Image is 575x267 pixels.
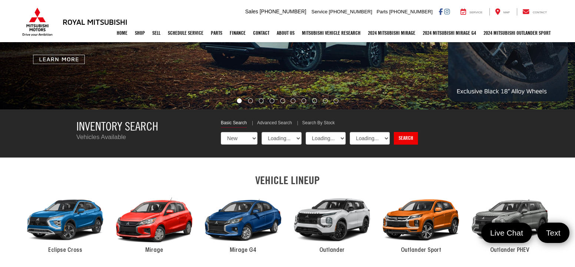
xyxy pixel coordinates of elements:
[376,9,388,14] span: Parts
[110,190,199,255] a: 2024 Mitsubishi Mirage Mirage
[302,120,335,127] a: Search By Stock
[364,24,419,42] a: 2024 Mitsubishi Mirage
[376,190,465,255] a: 2024 Mitsubishi Outlander Sport Outlander Sport
[257,120,292,127] a: Advanced Search
[389,9,432,14] span: [PHONE_NUMBER]
[199,190,287,255] a: 2024 Mitsubishi Mirage G4 Mirage G4
[486,228,527,238] span: Live Chat
[489,8,515,16] a: Map
[323,98,328,103] li: Go to slide number 9.
[469,11,482,14] span: Service
[329,9,372,14] span: [PHONE_NUMBER]
[221,120,247,128] a: Basic Search
[291,98,296,103] li: Go to slide number 6.
[248,98,253,103] li: Go to slide number 2.
[63,18,127,26] h3: Royal Mitsubishi
[48,247,82,253] span: Eclipse Cross
[490,247,529,253] span: Outlander PHEV
[419,24,480,42] a: 2024 Mitsubishi Mirage G4
[312,9,328,14] span: Service
[517,8,552,16] a: Contact
[249,24,273,42] a: Contact
[481,223,532,243] a: Live Chat
[312,98,317,103] li: Go to slide number 8.
[259,98,263,103] li: Go to slide number 3.
[230,247,256,253] span: Mirage G4
[455,8,488,16] a: Service
[394,132,418,145] a: Search
[237,98,242,103] li: Go to slide number 1.
[221,132,257,145] select: Choose Vehicle Condition from the dropdown
[465,190,554,255] a: 2024 Mitsubishi Outlander PHEV Outlander PHEV
[21,7,54,36] img: Mitsubishi
[262,132,302,145] select: Choose Year from the dropdown
[465,190,554,250] div: 2024 Mitsubishi Outlander PHEV
[503,11,510,14] span: Map
[542,228,564,238] span: Text
[537,223,569,243] a: Text
[149,24,164,42] a: Sell
[280,98,285,103] li: Go to slide number 5.
[401,247,441,253] span: Outlander Sport
[302,98,306,103] li: Go to slide number 7.
[76,133,210,142] p: Vehicles Available
[269,98,274,103] li: Go to slide number 4.
[21,190,110,255] a: 2024 Mitsubishi Eclipse Cross Eclipse Cross
[76,120,210,133] h3: Inventory Search
[273,24,298,42] a: About Us
[287,190,376,250] div: 2024 Mitsubishi Outlander
[298,24,364,42] a: Mitsubishi Vehicle Research
[207,24,226,42] a: Parts: Opens in a new tab
[260,9,306,14] span: [PHONE_NUMBER]
[21,174,554,186] h2: VEHICLE LINEUP
[226,24,249,42] a: Finance
[287,190,376,255] a: 2024 Mitsubishi Outlander Outlander
[21,190,110,250] div: 2024 Mitsubishi Eclipse Cross
[245,9,258,14] span: Sales
[319,247,345,253] span: Outlander
[113,24,131,42] a: Home
[306,132,346,145] select: Choose Make from the dropdown
[131,24,149,42] a: Shop
[444,9,450,14] a: Instagram: Click to visit our Instagram page
[334,98,339,103] li: Go to slide number 10.
[439,9,443,14] a: Facebook: Click to visit our Facebook page
[533,11,547,14] span: Contact
[199,190,287,250] div: 2024 Mitsubishi Mirage G4
[350,132,390,145] select: Choose Model from the dropdown
[164,24,207,42] a: Schedule Service: Opens in a new tab
[480,24,554,42] a: 2024 Mitsubishi Outlander SPORT
[110,190,199,250] div: 2024 Mitsubishi Mirage
[145,247,163,253] span: Mirage
[376,190,465,250] div: 2024 Mitsubishi Outlander Sport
